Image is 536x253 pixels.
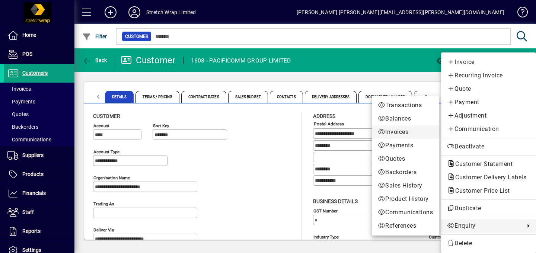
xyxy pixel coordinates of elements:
button: Deactivate customer [441,140,536,153]
span: Product History [378,195,433,204]
span: Quote [447,84,530,93]
span: Payment [447,98,530,107]
span: Balances [378,114,433,123]
span: Customer Price List [447,187,514,194]
span: Communication [447,125,530,134]
span: Invoice [447,58,530,67]
span: Deactivate [447,142,530,151]
span: Payments [378,141,433,150]
span: References [378,221,433,230]
span: Customer Delivery Labels [447,174,530,181]
span: Recurring Invoice [447,71,530,80]
span: Quotes [378,154,433,163]
span: Delete [447,239,530,248]
span: Invoices [378,128,433,137]
span: Communications [378,208,433,217]
span: Enquiry [447,221,521,230]
span: Duplicate [447,204,530,213]
span: Customer Statement [447,160,516,167]
span: Adjustment [447,111,530,120]
span: Sales History [378,181,433,190]
span: Backorders [378,168,433,177]
span: Transactions [378,101,433,110]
